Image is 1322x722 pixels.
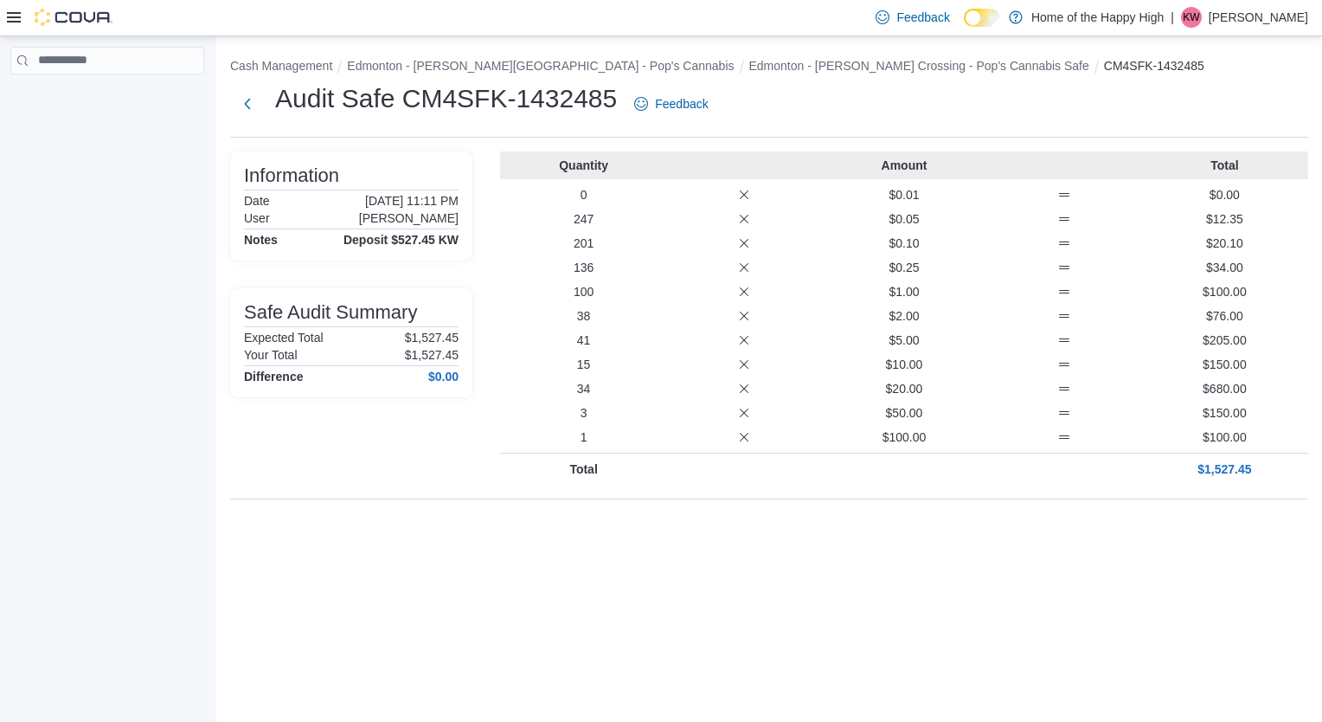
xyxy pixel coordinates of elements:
p: 3 [507,404,660,422]
h3: Information [244,165,339,186]
p: $150.00 [1148,356,1301,373]
h4: Notes [244,233,278,247]
p: $12.35 [1148,210,1301,228]
p: 38 [507,307,660,325]
p: [DATE] 11:11 PM [365,194,459,208]
p: $680.00 [1148,380,1301,397]
h1: Audit Safe CM4SFK-1432485 [275,81,617,116]
p: $205.00 [1148,332,1301,349]
h4: Difference [244,370,303,384]
p: $1,527.45 [405,348,459,362]
span: Feedback [655,95,708,113]
h6: Expected Total [244,331,324,345]
p: 41 [507,332,660,349]
p: $1,527.45 [405,331,459,345]
h4: $0.00 [428,370,459,384]
p: 247 [507,210,660,228]
nav: Complex example [10,78,204,119]
p: Total [507,461,660,478]
p: $0.00 [1148,186,1301,203]
p: $0.10 [827,235,980,252]
h3: Safe Audit Summary [244,302,417,323]
p: Home of the Happy High [1031,7,1164,28]
p: $100.00 [1148,429,1301,446]
p: $150.00 [1148,404,1301,422]
span: Dark Mode [964,27,965,28]
p: [PERSON_NAME] [1209,7,1308,28]
h4: Deposit $527.45 KW [343,233,459,247]
button: Cash Management [230,59,332,73]
a: Feedback [627,87,715,121]
button: CM4SFK-1432485 [1104,59,1204,73]
h6: Your Total [244,348,298,362]
p: 34 [507,380,660,397]
p: 201 [507,235,660,252]
p: Amount [827,157,980,174]
div: Kyle Wasylyk [1181,7,1202,28]
p: 15 [507,356,660,373]
button: Edmonton - [PERSON_NAME] Crossing - Pop's Cannabis Safe [749,59,1089,73]
input: Dark Mode [964,9,1000,27]
p: $0.25 [827,259,980,276]
p: | [1171,7,1174,28]
p: Quantity [507,157,660,174]
nav: An example of EuiBreadcrumbs [230,57,1308,78]
p: [PERSON_NAME] [359,211,459,225]
p: 136 [507,259,660,276]
p: Total [1148,157,1301,174]
p: 100 [507,283,660,300]
p: $2.00 [827,307,980,325]
p: $20.10 [1148,235,1301,252]
h6: Date [244,194,270,208]
p: $100.00 [827,429,980,446]
p: 1 [507,429,660,446]
img: Cova [35,9,112,26]
button: Next [230,87,265,121]
p: $34.00 [1148,259,1301,276]
p: $20.00 [827,380,980,397]
p: 0 [507,186,660,203]
h6: User [244,211,270,225]
span: Feedback [896,9,949,26]
p: $5.00 [827,332,980,349]
p: $1,527.45 [1148,461,1301,478]
p: $1.00 [827,283,980,300]
p: $0.05 [827,210,980,228]
p: $0.01 [827,186,980,203]
p: $50.00 [827,404,980,422]
span: KW [1183,7,1199,28]
button: Edmonton - [PERSON_NAME][GEOGRAPHIC_DATA] - Pop's Cannabis [347,59,734,73]
p: $76.00 [1148,307,1301,325]
p: $100.00 [1148,283,1301,300]
p: $10.00 [827,356,980,373]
